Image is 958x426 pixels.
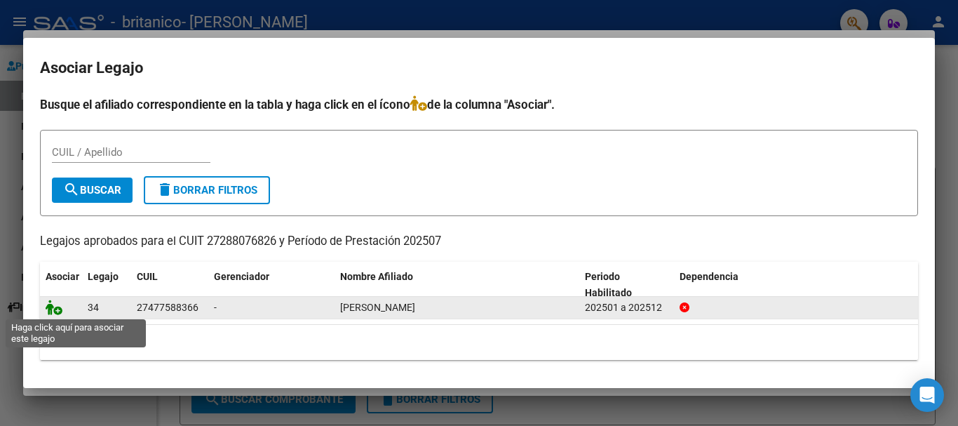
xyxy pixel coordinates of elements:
h2: Asociar Legajo [40,55,918,81]
datatable-header-cell: Dependencia [674,262,919,308]
button: Borrar Filtros [144,176,270,204]
datatable-header-cell: Nombre Afiliado [335,262,579,308]
p: Legajos aprobados para el CUIT 27288076826 y Período de Prestación 202507 [40,233,918,251]
span: Buscar [63,184,121,197]
span: CUIL [137,271,158,282]
div: 27477588366 [137,300,198,316]
div: Open Intercom Messenger [910,378,944,412]
span: Nombre Afiliado [340,271,413,282]
span: Legajo [88,271,119,282]
datatable-header-cell: Periodo Habilitado [579,262,674,308]
h4: Busque el afiliado correspondiente en la tabla y haga click en el ícono de la columna "Asociar". [40,95,918,114]
datatable-header-cell: Gerenciador [208,262,335,308]
datatable-header-cell: Legajo [82,262,131,308]
mat-icon: search [63,181,80,198]
datatable-header-cell: Asociar [40,262,82,308]
span: Asociar [46,271,79,282]
datatable-header-cell: CUIL [131,262,208,308]
span: GARCIA JULIETA BELEN [340,302,415,313]
span: Periodo Habilitado [585,271,632,298]
span: Dependencia [680,271,738,282]
div: 1 registros [40,325,918,360]
span: 34 [88,302,99,313]
span: Gerenciador [214,271,269,282]
span: Borrar Filtros [156,184,257,197]
button: Buscar [52,178,133,203]
span: - [214,302,217,313]
mat-icon: delete [156,181,173,198]
div: 202501 a 202512 [585,300,668,316]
